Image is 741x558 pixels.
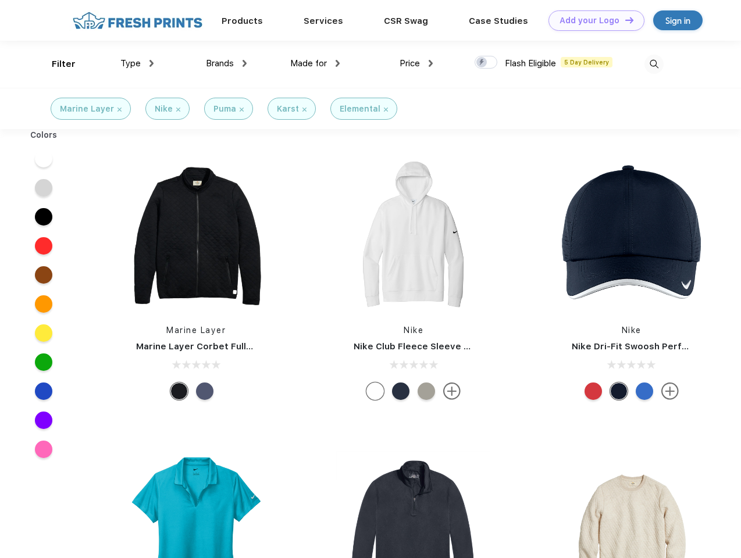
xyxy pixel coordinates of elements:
[622,325,642,335] a: Nike
[170,382,188,400] div: Black
[554,158,709,313] img: func=resize&h=266
[302,108,307,112] img: filter_cancel.svg
[60,103,114,115] div: Marine Layer
[117,108,122,112] img: filter_cancel.svg
[243,60,247,67] img: dropdown.png
[429,60,433,67] img: dropdown.png
[206,58,234,69] span: Brands
[222,16,263,26] a: Products
[400,58,420,69] span: Price
[120,58,141,69] span: Type
[384,108,388,112] img: filter_cancel.svg
[443,382,461,400] img: more.svg
[354,341,572,352] a: Nike Club Fleece Sleeve Swoosh Pullover Hoodie
[149,60,154,67] img: dropdown.png
[665,14,690,27] div: Sign in
[610,382,628,400] div: Navy
[366,382,384,400] div: White
[155,103,173,115] div: Nike
[336,158,491,313] img: func=resize&h=266
[340,103,380,115] div: Elemental
[304,16,343,26] a: Services
[505,58,556,69] span: Flash Eligible
[418,382,435,400] div: Dark Grey Heather
[560,16,619,26] div: Add your Logo
[119,158,273,313] img: func=resize&h=266
[213,103,236,115] div: Puma
[176,108,180,112] img: filter_cancel.svg
[277,103,299,115] div: Karst
[166,325,226,335] a: Marine Layer
[625,17,633,23] img: DT
[653,10,703,30] a: Sign in
[636,382,653,400] div: Blue Sapphire
[240,108,244,112] img: filter_cancel.svg
[196,382,213,400] div: Navy
[661,382,679,400] img: more.svg
[22,129,66,141] div: Colors
[561,57,612,67] span: 5 Day Delivery
[392,382,409,400] div: Midnight Navy
[290,58,327,69] span: Made for
[384,16,428,26] a: CSR Swag
[572,341,732,352] a: Nike Dri-Fit Swoosh Perforated Cap
[644,55,664,74] img: desktop_search.svg
[136,341,297,352] a: Marine Layer Corbet Full-Zip Jacket
[52,58,76,71] div: Filter
[69,10,206,31] img: fo%20logo%202.webp
[404,325,423,335] a: Nike
[585,382,602,400] div: University Red
[336,60,340,67] img: dropdown.png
